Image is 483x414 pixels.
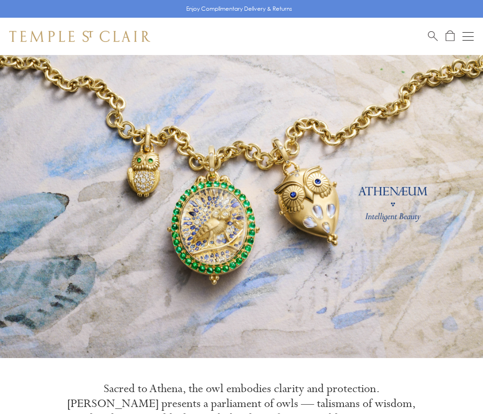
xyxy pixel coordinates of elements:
a: Search [428,30,438,42]
button: Open navigation [462,31,474,42]
a: Open Shopping Bag [446,30,455,42]
img: Temple St. Clair [9,31,150,42]
p: Enjoy Complimentary Delivery & Returns [186,4,292,14]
